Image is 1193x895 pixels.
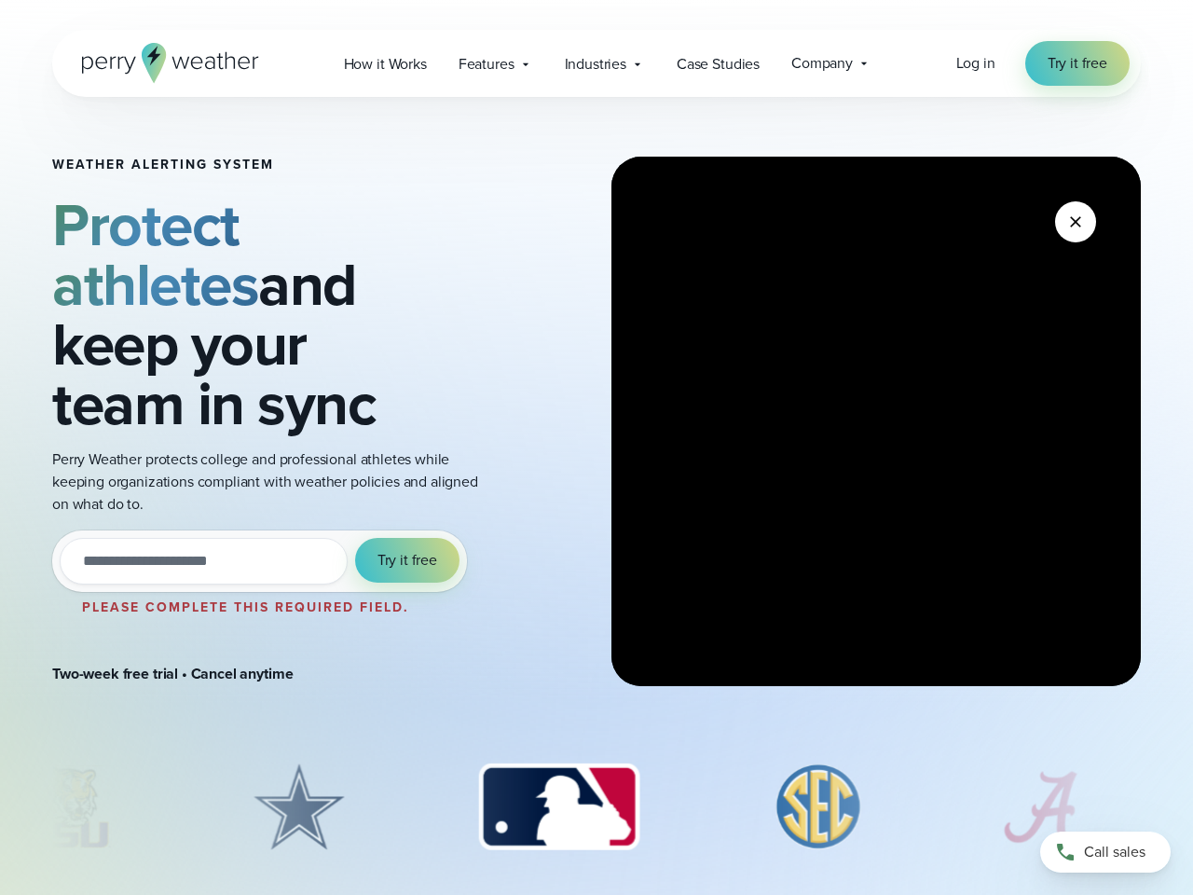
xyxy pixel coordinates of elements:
img: %E2%9C%85-SEC.svg [747,761,890,854]
p: Perry Weather protects college and professional athletes while keeping organizations compliant wi... [52,448,488,516]
button: Try it free [355,538,459,583]
h2: and keep your team in sync [52,195,488,434]
div: slideshow [52,761,1141,863]
span: Features [459,53,514,76]
span: Company [791,52,853,75]
a: Call sales [1040,832,1171,873]
div: 3 of 8 [460,761,657,854]
span: Industries [565,53,626,76]
div: 5 of 8 [980,761,1103,854]
div: 2 of 8 [227,761,371,854]
a: Case Studies [661,45,775,83]
img: University-of-Alabama.svg [980,761,1103,854]
strong: Two-week free trial • Cancel anytime [52,663,293,684]
span: Call sales [1084,841,1145,863]
img: %E2%9C%85-Dallas-Cowboys.svg [227,761,371,854]
a: Try it free [1025,41,1130,86]
strong: Protect athletes [52,181,258,328]
label: Please complete this required field. [82,598,409,617]
a: Log in [956,52,995,75]
span: Try it free [1048,52,1107,75]
button: Close Video [1055,201,1096,242]
span: How it Works [344,53,427,76]
span: Case Studies [677,53,760,76]
span: Try it free [377,549,437,571]
div: 4 of 8 [747,761,890,854]
span: Log in [956,52,995,74]
a: How it Works [328,45,443,83]
h1: Weather Alerting System [52,158,488,172]
img: MLB.svg [460,761,657,854]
